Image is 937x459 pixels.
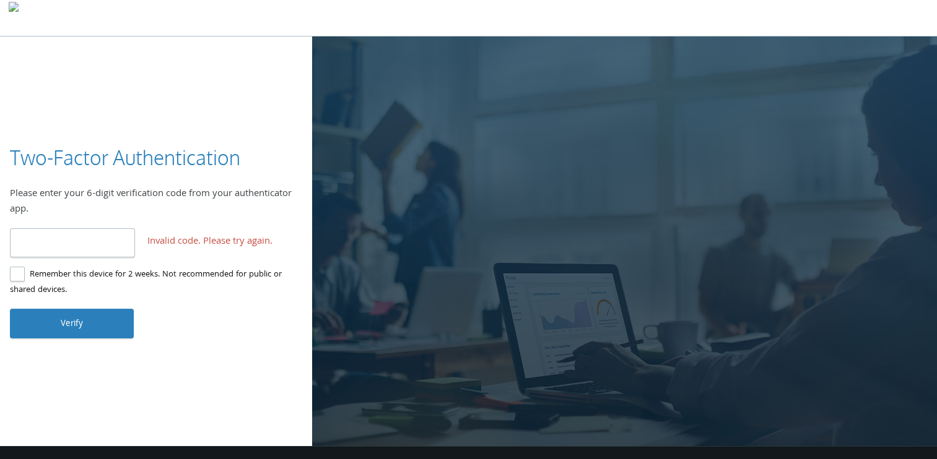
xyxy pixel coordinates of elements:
[10,187,302,218] div: Please enter your 6-digit verification code from your authenticator app.
[10,267,292,298] label: Remember this device for 2 weeks. Not recommended for public or shared devices.
[10,309,134,338] button: Verify
[10,144,240,172] h3: Two-Factor Authentication
[147,234,272,251] span: Invalid code. Please try again.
